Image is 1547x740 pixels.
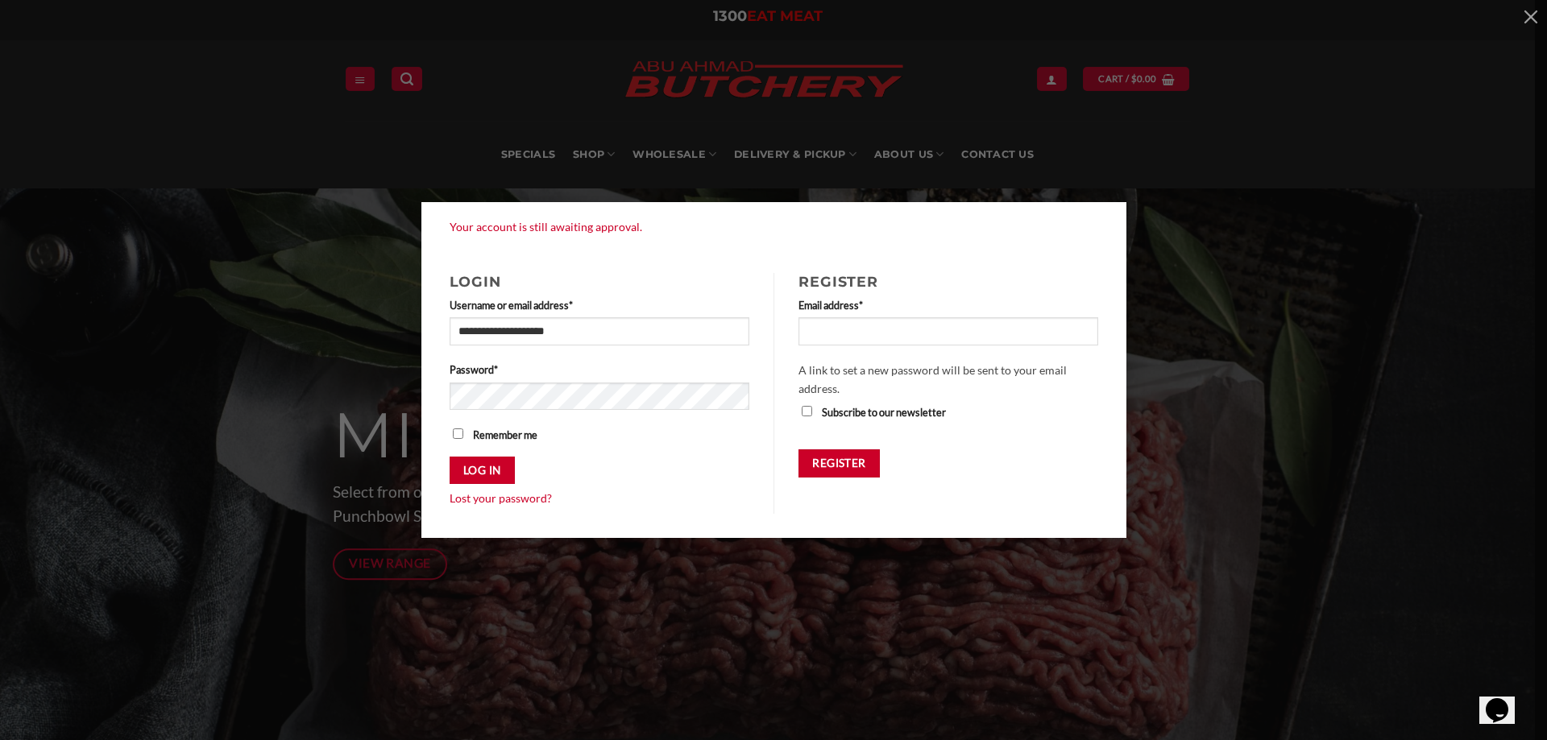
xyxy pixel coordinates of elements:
input: Subscribe to our newsletter [802,406,812,416]
input: Remember me [453,428,463,439]
div: Your account is still awaiting approval. [438,218,1110,237]
button: Register [798,449,880,477]
label: Email address [798,297,1098,313]
h2: Register [798,273,1098,290]
span: Remember me [473,428,537,441]
p: A link to set a new password will be sent to your email address. [798,362,1098,398]
label: Username or email address [450,297,750,313]
span: Subscribe to our newsletter [822,406,946,419]
a: Lost your password? [450,491,552,505]
iframe: chat widget [1479,676,1531,724]
h2: Login [450,273,750,290]
label: Password [450,362,750,378]
button: Log in [450,457,515,485]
